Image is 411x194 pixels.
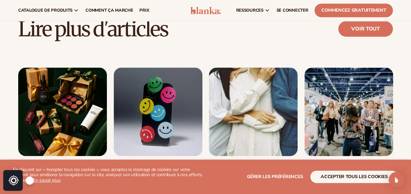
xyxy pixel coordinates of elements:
font: En cliquant sur « Accepter tous les cookies », vous acceptez le stockage de cookies sur votre app... [13,166,202,184]
font: accepter tous les cookies [321,174,388,180]
a: En savoir plus [33,177,60,183]
font: Comment ça marche [85,7,133,13]
font: SE CONNECTER [276,7,308,13]
a: voir tout [338,21,393,37]
button: Gérer les préférences [247,171,303,183]
div: Open Intercom Messenger [389,172,404,188]
font: voir tout [351,25,380,32]
a: Commencez gratuitement [315,4,393,17]
font: ressources [236,7,263,13]
button: accepter tous les cookies [310,171,398,183]
font: Commencez gratuitement [321,7,386,13]
img: logo [190,6,221,14]
font: prix [139,7,149,13]
font: Gérer les préférences [247,174,303,180]
img: svg+xml;base64,PHN2ZwogICAgd2lkdGg9IjMyIgogICAgaGVpZ2h0PSIzMiIKICAgIHZpZXdCb3g9IjAgMCAzMiAzMiIKIC... [8,175,19,186]
font: catalogue de produits [18,7,72,13]
font: Lire plus d'articles [18,16,168,42]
